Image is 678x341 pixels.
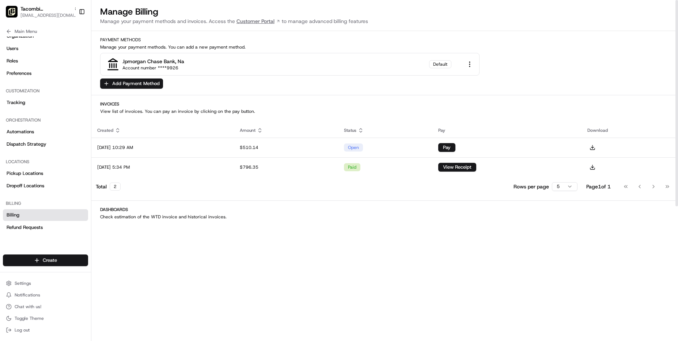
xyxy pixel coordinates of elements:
[69,163,117,170] span: API Documentation
[110,183,121,191] div: 2
[65,133,80,139] span: [DATE]
[3,97,88,108] a: Tracking
[240,164,332,170] div: $796.35
[7,58,18,64] span: Roles
[3,126,88,138] a: Automations
[3,209,88,221] a: Billing
[15,327,30,333] span: Log out
[15,28,37,34] span: Main Menu
[586,183,611,190] div: Page 1 of 1
[15,280,31,286] span: Settings
[100,44,669,50] p: Manage your payment methods. You can add a new payment method.
[100,214,669,220] p: Check estimation of the WTD invoice and historical invoices.
[15,292,40,298] span: Notifications
[3,26,88,37] button: Main Menu
[514,183,549,190] p: Rows per page
[59,160,120,173] a: 💻API Documentation
[20,12,79,18] button: [EMAIL_ADDRESS][DOMAIN_NAME]
[97,127,228,133] div: Created
[3,55,88,67] a: Roles
[73,181,88,187] span: Pylon
[3,68,88,79] a: Preferences
[438,143,455,152] button: Pay
[344,163,360,171] div: paid
[3,290,88,300] button: Notifications
[100,6,669,18] h1: Manage Billing
[100,37,669,43] h2: Payment Methods
[7,29,133,41] p: Welcome 👋
[61,113,63,119] span: •
[7,212,19,218] span: Billing
[3,180,88,192] a: Dropoff Locations
[7,129,34,135] span: Automations
[4,160,59,173] a: 📗Knowledge Base
[3,302,88,312] button: Chat with us!
[62,164,68,170] div: 💻
[7,7,22,22] img: Nash
[3,168,88,179] a: Pickup Locations
[7,170,43,177] span: Pickup Locations
[19,47,121,55] input: Clear
[7,99,25,106] span: Tracking
[7,95,47,101] div: Past conversations
[33,77,101,83] div: We're available if you need us!
[7,70,31,77] span: Preferences
[429,60,451,68] div: Default
[7,45,18,52] span: Users
[23,113,59,119] span: [PERSON_NAME]
[3,198,88,209] div: Billing
[7,183,44,189] span: Dropoff Locations
[15,70,29,83] img: 9188753566659_6852d8bf1fb38e338040_72.png
[52,181,88,187] a: Powered byPylon
[122,58,184,65] div: jpmorgan chase bank, na
[15,315,44,321] span: Toggle Theme
[3,43,88,54] a: Users
[7,70,20,83] img: 1736555255976-a54dd68f-1ca7-489b-9aae-adbdc363a1c4
[100,207,669,212] h2: Dashboards
[15,133,20,139] img: 1736555255976-a54dd68f-1ca7-489b-9aae-adbdc363a1c4
[344,143,363,152] div: open
[3,254,88,266] button: Create
[3,3,76,20] button: Tacombi Empire State BuildingTacombi [GEOGRAPHIC_DATA][EMAIL_ADDRESS][DOMAIN_NAME]
[240,127,332,133] div: Amount
[7,126,19,138] img: Masood Aslam
[43,257,57,264] span: Create
[100,108,669,114] p: View list of invoices. You can pay an invoice by clicking on the pay button.
[7,164,13,170] div: 📗
[235,18,282,25] a: Customer Portal
[91,157,234,177] td: [DATE] 5:34 PM
[3,114,88,126] div: Orchestration
[7,224,43,231] span: Refund Requests
[438,127,576,133] div: Pay
[15,114,20,119] img: 1736555255976-a54dd68f-1ca7-489b-9aae-adbdc363a1c4
[15,163,56,170] span: Knowledge Base
[96,183,121,191] div: Total
[438,163,476,172] button: View Receipt
[587,127,672,133] div: Download
[100,78,163,89] button: Add Payment Method
[344,127,427,133] div: Status
[6,6,18,18] img: Tacombi Empire State Building
[65,113,80,119] span: [DATE]
[61,133,63,139] span: •
[122,65,178,71] div: Account number ****9926
[3,278,88,288] button: Settings
[3,313,88,323] button: Toggle Theme
[3,85,88,97] div: Customization
[20,5,71,12] button: Tacombi [GEOGRAPHIC_DATA]
[124,72,133,81] button: Start new chat
[91,138,234,157] td: [DATE] 10:29 AM
[3,325,88,335] button: Log out
[113,93,133,102] button: See all
[100,18,669,25] p: Manage your payment methods and invoices. Access the to manage advanced billing features
[3,138,88,150] a: Dispatch Strategy
[7,141,46,147] span: Dispatch Strategy
[23,133,59,139] span: [PERSON_NAME]
[33,70,120,77] div: Start new chat
[3,156,88,168] div: Locations
[15,304,41,310] span: Chat with us!
[100,101,669,107] h2: Invoices
[3,222,88,233] a: Refund Requests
